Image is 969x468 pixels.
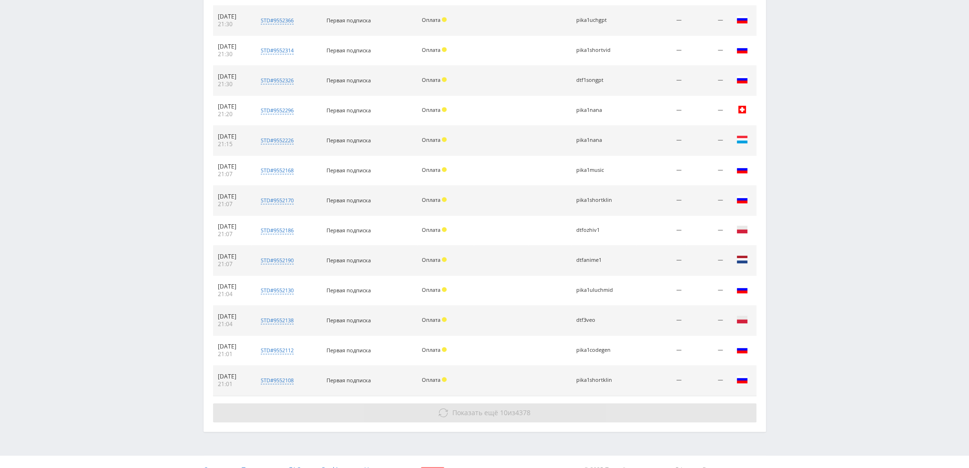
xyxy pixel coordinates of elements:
[442,197,447,202] span: Холд
[736,44,748,55] img: rus.png
[326,17,371,24] span: Первая подписка
[442,137,447,142] span: Холд
[261,347,294,354] div: std#9552112
[261,47,294,54] div: std#9552314
[576,47,619,53] div: pika1shortvid
[261,377,294,384] div: std#9552108
[422,76,440,83] span: Оплата
[736,104,748,115] img: che.png
[576,227,619,233] div: dtfozhiv1
[218,193,247,200] div: [DATE]
[326,167,371,174] span: Первая подписка
[686,36,728,66] td: —
[213,403,756,422] button: Показать ещё 10из4378
[442,167,447,172] span: Холд
[442,257,447,262] span: Холд
[218,80,247,88] div: 21:30
[576,17,619,23] div: pika1uchgpt
[218,170,247,178] div: 21:07
[326,347,371,354] span: Первая подписка
[218,253,247,260] div: [DATE]
[218,343,247,350] div: [DATE]
[442,17,447,22] span: Холд
[736,224,748,235] img: pol.png
[686,246,728,276] td: —
[686,126,728,156] td: —
[736,254,748,265] img: nld.png
[326,197,371,204] span: Первая подписка
[736,134,748,145] img: lux.png
[736,344,748,355] img: rus.png
[422,16,440,23] span: Оплата
[218,103,247,110] div: [DATE]
[686,96,728,126] td: —
[261,197,294,204] div: std#9552170
[452,408,498,417] span: Показать ещё
[261,107,294,114] div: std#9552296
[636,36,686,66] td: —
[422,376,440,383] span: Оплата
[736,74,748,85] img: rus.png
[218,110,247,118] div: 21:20
[686,6,728,36] td: —
[422,256,440,263] span: Оплата
[442,227,447,232] span: Холд
[422,226,440,233] span: Оплата
[636,156,686,186] td: —
[576,197,619,203] div: pika1shortklin
[576,347,619,353] div: pika1codegen
[326,257,371,264] span: Первая подписка
[326,137,371,144] span: Первая подписка
[218,313,247,320] div: [DATE]
[218,200,247,208] div: 21:07
[326,77,371,84] span: Первая подписка
[686,66,728,96] td: —
[636,66,686,96] td: —
[326,47,371,54] span: Первая подписка
[261,287,294,294] div: std#9552130
[218,320,247,328] div: 21:04
[261,167,294,174] div: std#9552168
[500,408,508,417] span: 10
[736,284,748,295] img: rus.png
[686,156,728,186] td: —
[218,20,247,28] div: 21:30
[442,47,447,52] span: Холд
[736,314,748,325] img: pol.png
[218,373,247,380] div: [DATE]
[736,14,748,25] img: rus.png
[218,223,247,230] div: [DATE]
[636,216,686,246] td: —
[218,73,247,80] div: [DATE]
[452,408,530,417] span: из
[576,107,619,113] div: pika1nana
[576,287,619,293] div: pika1uluchmid
[442,317,447,322] span: Холд
[218,230,247,238] div: 21:07
[218,140,247,148] div: 21:15
[422,286,440,293] span: Оплата
[442,347,447,352] span: Холд
[686,216,728,246] td: —
[636,366,686,396] td: —
[636,6,686,36] td: —
[326,287,371,294] span: Первая подписка
[261,17,294,24] div: std#9552366
[218,13,247,20] div: [DATE]
[636,186,686,216] td: —
[261,257,294,264] div: std#9552190
[326,317,371,324] span: Первая подписка
[422,346,440,353] span: Оплата
[261,317,294,324] div: std#9552138
[218,283,247,290] div: [DATE]
[576,137,619,143] div: pika1nana
[218,133,247,140] div: [DATE]
[576,77,619,83] div: dtf1songpt
[636,306,686,336] td: —
[736,194,748,205] img: rus.png
[422,166,440,173] span: Оплата
[636,96,686,126] td: —
[636,126,686,156] td: —
[576,377,619,383] div: pika1shortklin
[218,43,247,50] div: [DATE]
